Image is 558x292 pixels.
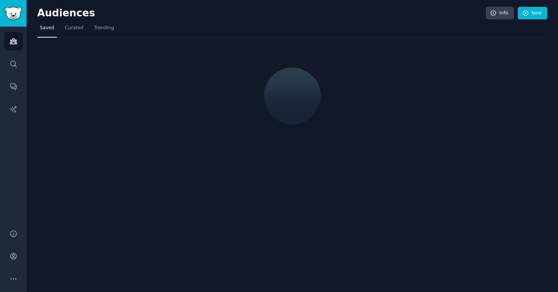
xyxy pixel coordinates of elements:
span: Trending [94,25,114,32]
a: New [518,7,547,20]
a: Curated [62,22,86,38]
span: Saved [40,25,54,32]
span: Curated [65,25,84,32]
h2: Audiences [37,7,486,19]
a: Trending [91,22,117,38]
a: Info [486,7,514,20]
img: GummySearch logo [5,7,22,20]
a: Saved [37,22,57,38]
